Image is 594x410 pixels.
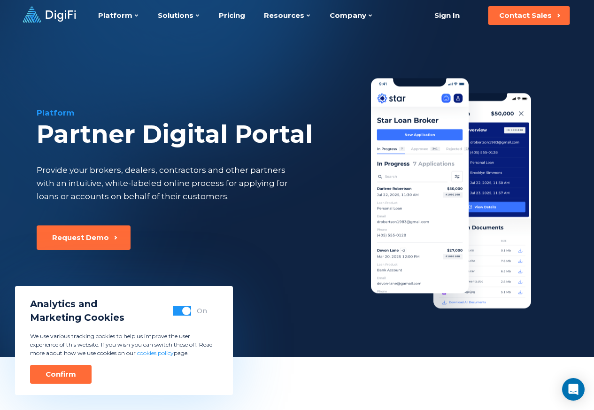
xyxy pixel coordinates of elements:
[30,311,124,325] span: Marketing Cookies
[37,120,352,148] div: Partner Digital Portal
[30,365,92,384] button: Confirm
[488,6,570,25] button: Contact Sales
[197,306,207,316] div: On
[423,6,471,25] a: Sign In
[30,297,124,311] span: Analytics and
[46,370,76,379] div: Confirm
[37,225,131,250] button: Request Demo
[137,349,174,356] a: cookies policy
[37,163,303,203] div: Provide your brokers, dealers, contractors and other partners with an intuitive, white-labeled on...
[37,107,352,118] div: Platform
[30,332,218,357] p: We use various tracking cookies to help us improve the user experience of this website. If you wi...
[52,233,109,242] div: Request Demo
[499,11,552,20] div: Contact Sales
[562,378,585,401] div: Open Intercom Messenger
